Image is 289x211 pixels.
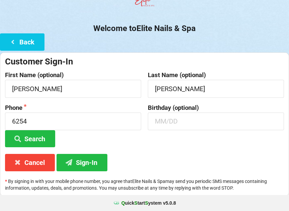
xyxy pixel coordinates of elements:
label: First Name (optional) [5,72,141,78]
button: Cancel [5,154,55,171]
input: 1234567890 [5,113,141,130]
input: First Name [5,80,141,97]
label: Phone [5,104,141,111]
span: S [134,200,137,206]
span: S [145,200,148,206]
button: Sign-In [57,154,107,171]
input: Last Name [148,80,284,97]
span: Q [121,200,125,206]
div: Customer Sign-In [5,56,284,67]
label: Last Name (optional) [148,72,284,78]
b: uick tart ystem v 5.0.8 [121,200,176,206]
p: By signing in with your mobile phone number, you agree that Elite Nails & Spa may send you period... [5,178,284,191]
button: Search [5,130,55,147]
label: Birthday (optional) [148,104,284,111]
input: MM/DD [148,113,284,130]
img: favicon.ico [113,200,120,206]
